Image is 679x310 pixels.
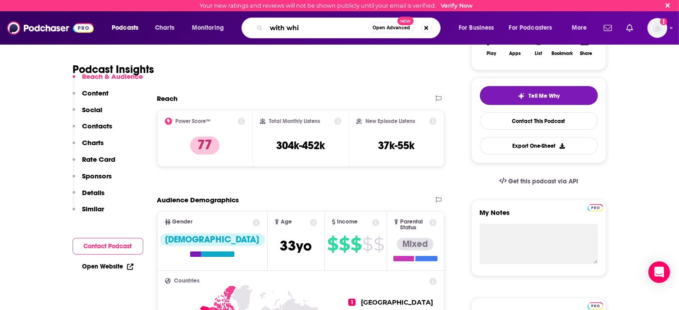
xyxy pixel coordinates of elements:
[535,51,542,56] div: List
[527,29,550,62] button: List
[82,263,133,270] a: Open Website
[551,29,574,62] button: Bookmark
[157,196,239,204] h2: Audience Demographics
[73,138,104,155] button: Charts
[348,299,355,306] span: 1
[339,237,350,251] span: $
[378,139,415,152] h3: 37k-55k
[351,237,361,251] span: $
[73,63,155,76] h1: Podcast Insights
[327,237,338,251] span: $
[623,20,637,36] a: Show notifications dropdown
[280,237,312,255] span: 33 yo
[660,18,667,25] svg: Email not verified
[487,51,496,56] div: Play
[480,137,598,155] button: Export One-Sheet
[269,118,320,124] h2: Total Monthly Listens
[73,105,103,122] button: Social
[518,92,525,100] img: tell me why sparkle
[459,22,494,34] span: For Business
[82,188,105,197] p: Details
[441,2,473,9] a: Verify Now
[503,21,565,35] button: open menu
[509,22,552,34] span: For Podcasters
[397,17,414,25] span: New
[400,219,428,231] span: Parental Status
[73,89,109,105] button: Content
[600,20,615,36] a: Show notifications dropdown
[361,298,433,306] span: [GEOGRAPHIC_DATA]
[176,118,211,124] h2: Power Score™
[82,89,109,97] p: Content
[82,105,103,114] p: Social
[565,21,598,35] button: open menu
[492,170,586,192] a: Get this podcast via API
[588,301,603,310] a: Pro website
[365,118,415,124] h2: New Episode Listens
[160,233,265,246] div: [DEMOGRAPHIC_DATA]
[647,18,667,38] button: Show profile menu
[73,188,105,205] button: Details
[112,22,138,34] span: Podcasts
[480,208,598,224] label: My Notes
[588,203,603,211] a: Pro website
[173,219,193,225] span: Gender
[529,92,560,100] span: Tell Me Why
[588,204,603,211] img: Podchaser Pro
[82,138,104,147] p: Charts
[647,18,667,38] span: Logged in as cboulard
[192,22,224,34] span: Monitoring
[452,21,506,35] button: open menu
[281,219,292,225] span: Age
[190,137,219,155] p: 77
[7,19,94,36] img: Podchaser - Follow, Share and Rate Podcasts
[648,261,670,283] div: Open Intercom Messenger
[374,237,384,251] span: $
[480,86,598,105] button: tell me why sparkleTell Me Why
[580,51,592,56] div: Share
[157,94,178,103] h2: Reach
[574,29,597,62] button: Share
[397,238,433,251] div: Mixed
[369,23,414,33] button: Open AdvancedNew
[551,51,573,56] div: Bookmark
[508,178,578,185] span: Get this podcast via API
[572,22,587,34] span: More
[200,2,473,9] div: Your new ratings and reviews will not be shown publicly until your email is verified.
[82,122,113,130] p: Contacts
[82,205,105,213] p: Similar
[105,21,150,35] button: open menu
[73,72,143,89] button: Reach & Audience
[174,278,200,284] span: Countries
[82,172,112,180] p: Sponsors
[266,21,369,35] input: Search podcasts, credits, & more...
[647,18,667,38] img: User Profile
[82,72,143,81] p: Reach & Audience
[480,112,598,130] a: Contact This Podcast
[362,237,373,251] span: $
[82,155,116,164] p: Rate Card
[337,219,358,225] span: Income
[73,122,113,138] button: Contacts
[276,139,325,152] h3: 304k-452k
[149,21,180,35] a: Charts
[480,29,503,62] button: Play
[373,26,410,30] span: Open Advanced
[73,205,105,221] button: Similar
[73,172,112,188] button: Sponsors
[186,21,236,35] button: open menu
[155,22,174,34] span: Charts
[588,302,603,310] img: Podchaser Pro
[509,51,521,56] div: Apps
[250,18,449,38] div: Search podcasts, credits, & more...
[73,238,143,255] button: Contact Podcast
[503,29,527,62] button: Apps
[73,155,116,172] button: Rate Card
